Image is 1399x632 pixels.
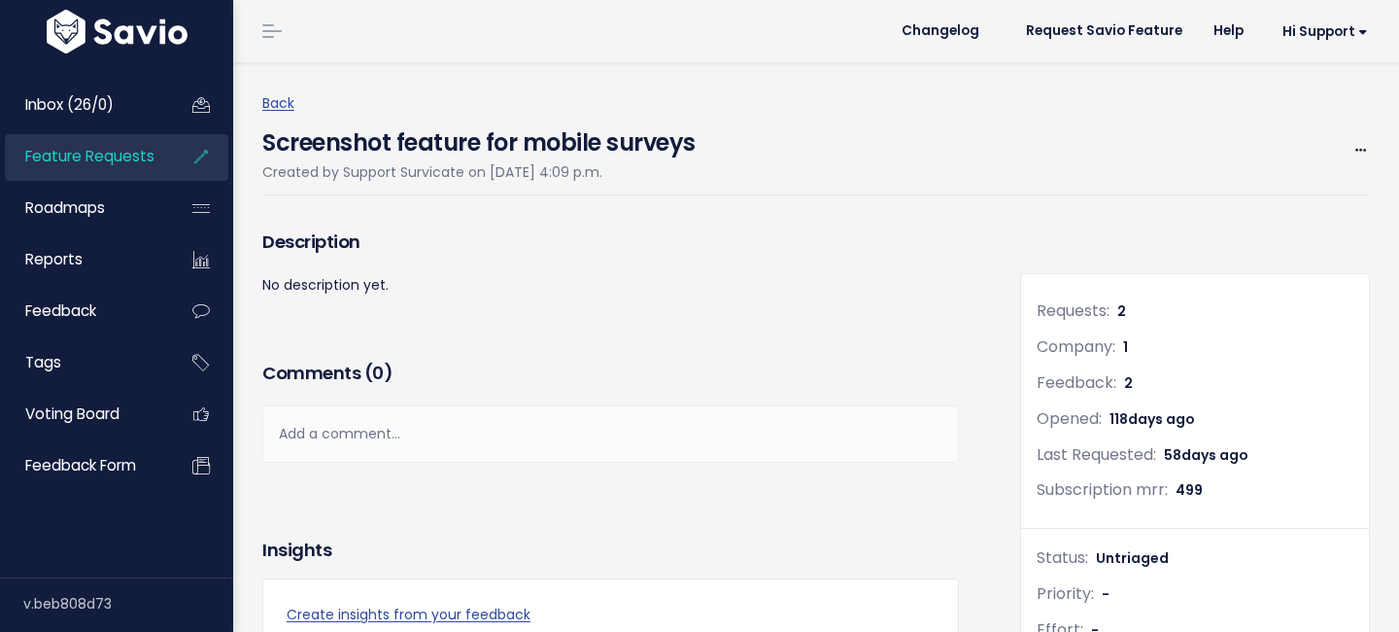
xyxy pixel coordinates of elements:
a: Help [1198,17,1259,46]
span: 58 [1164,445,1248,465]
span: 499 [1176,480,1203,500]
span: Tags [25,352,61,372]
span: 2 [1124,373,1133,393]
h3: Description [262,228,959,256]
span: Changelog [902,24,979,38]
a: Back [262,93,294,113]
a: Feedback form [5,443,161,488]
span: 2 [1117,301,1126,321]
span: Created by Support Survicate on [DATE] 4:09 p.m. [262,162,602,182]
span: 1 [1123,337,1128,357]
div: v.beb808d73 [23,579,233,629]
span: days ago [1181,445,1248,465]
span: Inbox (26/0) [25,94,114,115]
h3: Insights [262,537,331,564]
span: Last Requested: [1037,443,1156,466]
a: Feedback [5,289,161,334]
span: Hi Support [1282,24,1368,39]
span: - [1102,584,1109,604]
a: Request Savio Feature [1010,17,1198,46]
span: Status: [1037,546,1088,569]
span: days ago [1128,409,1195,429]
span: 0 [372,361,384,385]
a: Roadmaps [5,186,161,230]
a: Create insights from your feedback [287,603,935,627]
a: Inbox (26/0) [5,83,161,127]
span: Requests: [1037,299,1109,322]
p: No description yet. [262,273,959,298]
a: Tags [5,340,161,385]
span: Feedback [25,300,96,321]
a: Reports [5,237,161,282]
img: logo-white.9d6f32f41409.svg [42,10,192,53]
span: Opened: [1037,407,1102,430]
a: Voting Board [5,392,161,437]
span: Roadmaps [25,197,105,218]
span: Feedback: [1037,371,1116,394]
a: Feature Requests [5,134,161,179]
span: Feedback form [25,455,136,475]
span: Subscription mrr: [1037,478,1168,501]
span: Priority: [1037,582,1094,605]
span: Untriaged [1096,548,1169,568]
span: Reports [25,249,83,269]
h3: Comments ( ) [262,360,959,387]
span: Voting Board [25,404,119,424]
h4: Screenshot feature for mobile surveys [262,116,696,160]
span: Company: [1037,335,1115,358]
div: Add a comment... [262,405,959,463]
a: Hi Support [1259,17,1383,47]
span: 118 [1109,409,1195,429]
span: Feature Requests [25,146,154,166]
